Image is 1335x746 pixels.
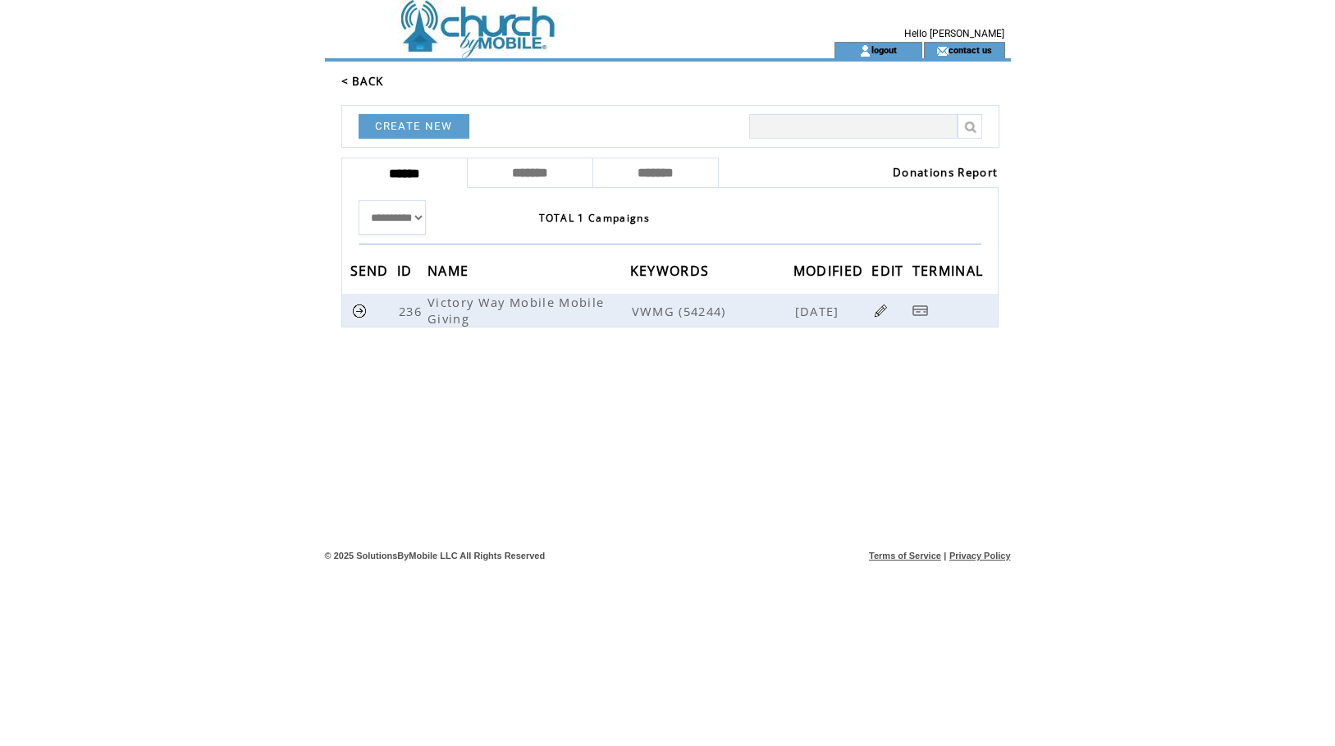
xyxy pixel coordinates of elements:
[795,303,844,319] span: [DATE]
[359,114,469,139] a: CREATE NEW
[793,258,868,288] span: MODIFIED
[869,551,941,561] a: Terms of Service
[630,265,714,275] a: KEYWORDS
[871,258,908,288] span: EDIT
[427,265,473,275] a: NAME
[539,211,651,225] span: TOTAL 1 Campaigns
[399,303,426,319] span: 236
[936,44,949,57] img: contact_us_icon.gif
[893,165,998,180] a: Donations Report
[630,258,714,288] span: KEYWORDS
[859,44,871,57] img: account_icon.gif
[397,258,417,288] span: ID
[397,265,417,275] a: ID
[912,258,988,288] span: TERMINAL
[904,28,1004,39] span: Hello [PERSON_NAME]
[949,551,1011,561] a: Privacy Policy
[949,44,992,55] a: contact us
[944,551,946,561] span: |
[793,265,868,275] a: MODIFIED
[341,74,384,89] a: < BACK
[427,258,473,288] span: NAME
[871,44,897,55] a: logout
[427,294,604,327] span: Victory Way Mobile Mobile Giving
[350,258,393,288] span: SEND
[325,551,546,561] span: © 2025 SolutionsByMobile LLC All Rights Reserved
[632,303,792,319] span: VWMG (54244)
